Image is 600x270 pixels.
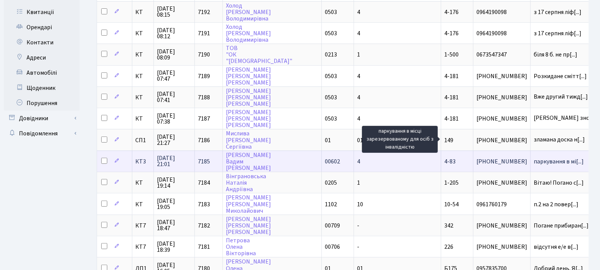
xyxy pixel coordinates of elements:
[534,93,588,101] span: Вже другий тижд[...]
[198,50,210,59] span: 7190
[4,96,80,111] a: Порушення
[4,50,80,65] a: Адреси
[135,159,150,165] span: КТ3
[357,93,360,102] span: 4
[157,134,191,146] span: [DATE] 21:27
[357,200,363,209] span: 10
[444,221,453,230] span: 342
[198,115,210,123] span: 7187
[135,116,150,122] span: КТ
[476,244,527,250] span: [PHONE_NUMBER]
[444,157,456,166] span: 4-83
[534,157,584,166] span: паркування в мі[...]
[198,29,210,38] span: 7191
[4,126,80,141] a: Повідомлення
[198,243,210,251] span: 7181
[4,65,80,80] a: Автомобілі
[357,8,360,16] span: 4
[135,223,150,229] span: КТ7
[476,9,527,15] span: 0964190098
[357,157,360,166] span: 4
[325,8,337,16] span: 0503
[157,91,191,103] span: [DATE] 07:41
[157,241,191,253] span: [DATE] 18:39
[357,243,359,251] span: -
[157,70,191,82] span: [DATE] 07:47
[476,180,527,186] span: [PHONE_NUMBER]
[226,130,271,151] a: Мислива[PERSON_NAME]Сергіївна
[444,179,459,187] span: 1-205
[198,93,210,102] span: 7188
[357,221,359,230] span: -
[198,72,210,80] span: 7189
[534,179,584,187] span: Вітаю! Погано с[...]
[4,35,80,50] a: Контакти
[157,155,191,167] span: [DATE] 21:01
[135,244,150,250] span: КТ7
[157,6,191,18] span: [DATE] 08:15
[157,27,191,39] span: [DATE] 08:12
[135,180,150,186] span: КТ
[135,52,150,58] span: КТ
[325,115,337,123] span: 0503
[444,29,459,38] span: 4-176
[534,72,587,80] span: Розкидане смітт[...]
[226,23,271,44] a: Холод[PERSON_NAME]Володимирівна
[198,157,210,166] span: 7185
[157,198,191,210] span: [DATE] 19:05
[444,115,459,123] span: 4-181
[226,194,271,215] a: [PERSON_NAME][PERSON_NAME]Миколайович
[534,200,578,209] span: п.2 на 2 повер[...]
[157,113,191,125] span: [DATE] 07:38
[226,151,271,172] a: [PERSON_NAME]Вадим[PERSON_NAME]
[325,136,331,144] span: 01
[357,29,360,38] span: 4
[226,172,266,193] a: ВінграновськаНаталіяАндріївна
[198,200,210,209] span: 7183
[476,52,527,58] span: 0673547347
[476,223,527,229] span: [PHONE_NUMBER]
[357,179,360,187] span: 1
[476,137,527,143] span: [PHONE_NUMBER]
[325,93,337,102] span: 0503
[476,116,527,122] span: [PHONE_NUMBER]
[157,219,191,231] span: [DATE] 18:47
[226,2,271,23] a: Холод[PERSON_NAME]Володимирівна
[534,135,585,144] span: зламана доска н[...]
[534,50,577,59] span: біля 8 б. не пр[...]
[444,50,459,59] span: 1-500
[135,137,150,143] span: СП1
[476,73,527,79] span: [PHONE_NUMBER]
[226,236,256,257] a: ПетроваОленаВікторівна
[226,87,271,108] a: [PERSON_NAME][PERSON_NAME][PERSON_NAME]
[534,29,581,38] span: з 17 серпня ліф[...]
[4,5,80,20] a: Квитанції
[476,201,527,207] span: 0961760179
[325,243,340,251] span: 00706
[226,66,271,87] a: [PERSON_NAME][PERSON_NAME][PERSON_NAME]
[362,126,438,153] div: паркування в місці зарезервованому для осіб з інвалідністю
[325,221,340,230] span: 00709
[198,136,210,144] span: 7186
[444,8,459,16] span: 4-176
[476,94,527,100] span: [PHONE_NUMBER]
[226,108,271,129] a: [PERSON_NAME][PERSON_NAME][PERSON_NAME]
[4,20,80,35] a: Орендарі
[135,9,150,15] span: КТ
[157,49,191,61] span: [DATE] 08:09
[198,221,210,230] span: 7182
[4,80,80,96] a: Щоденник
[357,72,360,80] span: 4
[476,159,527,165] span: [PHONE_NUMBER]
[444,93,459,102] span: 4-181
[325,200,337,209] span: 1102
[135,94,150,100] span: КТ
[534,221,589,230] span: Погане прибиран[...]
[198,8,210,16] span: 7192
[534,243,578,251] span: відсутня е/е в[...]
[444,200,459,209] span: 10-54
[325,29,337,38] span: 0503
[325,50,337,59] span: 0213
[325,157,340,166] span: 00602
[157,177,191,189] span: [DATE] 19:14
